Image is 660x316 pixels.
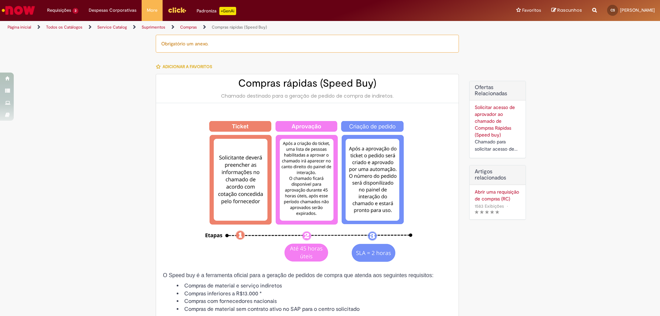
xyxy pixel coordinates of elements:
button: Adicionar a Favoritos [156,59,216,74]
img: click_logo_yellow_360x200.png [168,5,186,15]
span: 1583 Exibições [475,203,504,209]
a: Compras rápidas (Speed Buy) [212,24,267,30]
span: More [147,7,157,14]
a: Service Catalog [97,24,127,30]
span: CS [610,8,615,12]
a: Todos os Catálogos [46,24,82,30]
a: Abrir uma requisição de compras (RC) [475,188,520,202]
a: Rascunhos [551,7,582,14]
img: ServiceNow [1,3,36,17]
span: • [505,201,509,211]
a: Página inicial [8,24,31,30]
li: Compras de material sem contrato ativo no SAP para o centro solicitado [177,305,452,313]
span: Adicionar a Favoritos [163,64,212,69]
a: Compras [180,24,197,30]
li: Compras inferiores a R$13.000 * [177,290,452,298]
div: Chamado destinado para a geração de pedido de compra de indiretos. [163,92,452,99]
h2: Ofertas Relacionadas [475,85,520,97]
span: O Speed buy é a ferramenta oficial para a geração de pedidos de compra que atenda aos seguintes r... [163,272,433,278]
a: Suprimentos [142,24,165,30]
span: Rascunhos [557,7,582,13]
h2: Compras rápidas (Speed Buy) [163,78,452,89]
div: Obrigatório um anexo. [156,35,459,53]
li: Compras de material e serviço indiretos [177,282,452,290]
ul: Trilhas de página [5,21,435,34]
div: Padroniza [197,7,236,15]
span: Requisições [47,7,71,14]
a: Solicitar acesso de aprovador ao chamado de Compras Rápidas (Speed buy) [475,104,515,138]
p: +GenAi [219,7,236,15]
div: Chamado para solicitar acesso de aprovador ao ticket de Speed buy [475,138,520,153]
div: Ofertas Relacionadas [469,81,526,158]
span: Favoritos [522,7,541,14]
h3: Artigos relacionados [475,169,520,181]
li: Compras com fornecedores nacionais [177,297,452,305]
span: 3 [73,8,78,14]
span: Despesas Corporativas [89,7,136,14]
span: [PERSON_NAME] [620,7,655,13]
